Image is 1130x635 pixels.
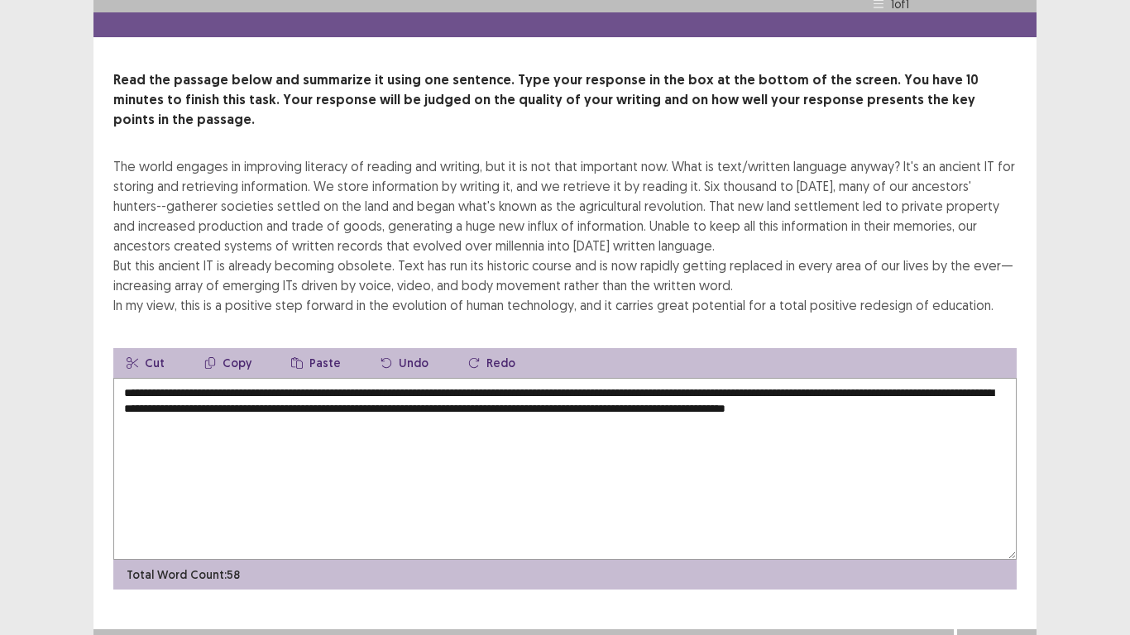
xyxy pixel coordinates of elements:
[191,348,265,378] button: Copy
[278,348,354,378] button: Paste
[455,348,529,378] button: Redo
[113,348,178,378] button: Cut
[113,70,1017,130] p: Read the passage below and summarize it using one sentence. Type your response in the box at the ...
[127,566,240,584] p: Total Word Count: 58
[113,156,1017,315] div: The world engages in improving literacy of reading and writing, but it is not that important now....
[367,348,442,378] button: Undo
